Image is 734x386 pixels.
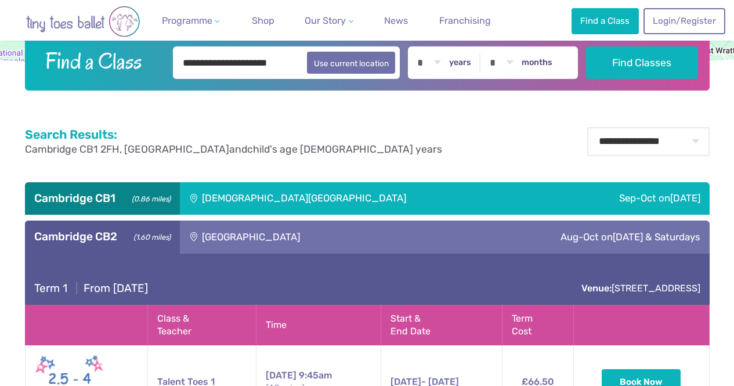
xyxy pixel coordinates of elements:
h3: Cambridge CB2 [34,230,171,244]
a: Login/Register [643,8,725,34]
th: Start & End Date [381,305,502,345]
p: and [25,142,442,157]
th: Class & Teacher [148,305,256,345]
th: Time [256,305,381,345]
span: Programme [162,15,212,26]
span: [DATE] [670,192,700,204]
span: | [70,282,84,295]
a: Open this area in Google Maps (opens a new window) [3,57,41,73]
h2: Find a Class [36,46,165,75]
span: Franchising [439,15,491,26]
a: Franchising [435,9,496,33]
small: (1.60 miles) [129,230,170,242]
span: child's age [DEMOGRAPHIC_DATA] years [247,143,442,155]
button: Use current location [307,52,396,74]
span: Cambridge CB1 2FH, [GEOGRAPHIC_DATA] [25,143,229,155]
a: Our Story [300,9,358,33]
img: Google [3,57,41,73]
a: Programme [157,9,225,33]
a: Find a Class [572,8,639,34]
h3: Cambridge CB1 [34,192,171,205]
label: years [449,57,471,68]
div: [DEMOGRAPHIC_DATA][GEOGRAPHIC_DATA] [180,182,552,215]
span: [DATE] [266,370,297,381]
div: Sep-Oct on [552,182,709,215]
strong: Venue: [581,283,612,294]
span: [DATE] & Saturdays [613,231,700,243]
h2: Search Results: [25,127,442,142]
small: (0.86 miles) [128,192,170,204]
span: Term 1 [34,282,67,295]
th: Term Cost [502,305,574,345]
a: Venue:[STREET_ADDRESS] [581,283,700,294]
div: Aug-Oct on [418,221,710,253]
a: Shop [247,9,279,33]
span: Our Story [305,15,346,26]
span: News [384,15,408,26]
a: News [379,9,413,33]
label: months [522,57,552,68]
button: Find Classes [586,46,698,79]
h4: From [DATE] [34,282,148,295]
span: Shop [252,15,274,26]
img: tiny toes ballet [13,6,153,37]
div: [GEOGRAPHIC_DATA] [180,221,418,253]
